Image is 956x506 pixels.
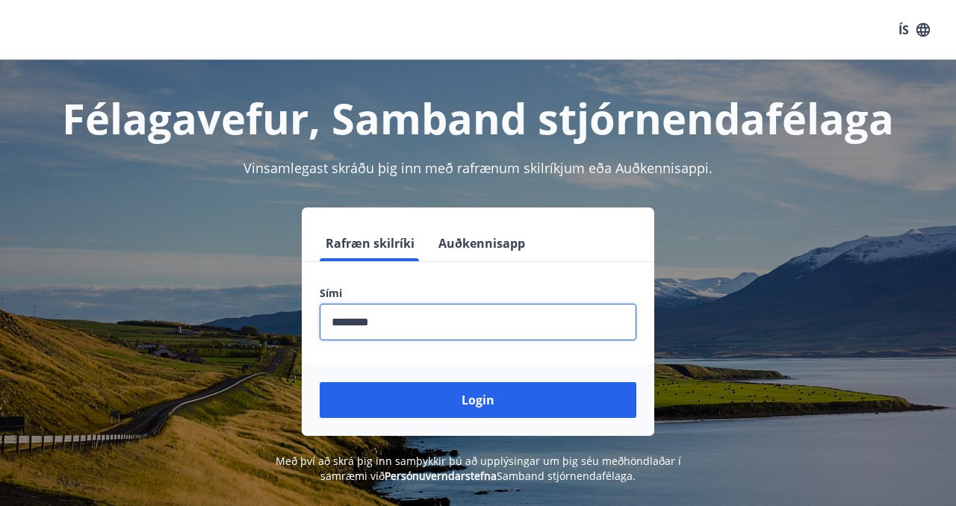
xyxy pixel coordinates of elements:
[18,90,938,146] h1: Félagavefur, Samband stjórnendafélaga
[320,382,636,418] button: Login
[320,225,420,261] button: Rafræn skilríki
[432,225,531,261] button: Auðkennisapp
[385,469,497,483] a: Persónuverndarstefna
[320,286,636,301] label: Sími
[276,454,681,483] span: Með því að skrá þig inn samþykkir þú að upplýsingar um þig séu meðhöndlaðar í samræmi við Samband...
[890,16,938,43] button: ÍS
[243,159,713,177] span: Vinsamlegast skráðu þig inn með rafrænum skilríkjum eða Auðkennisappi.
